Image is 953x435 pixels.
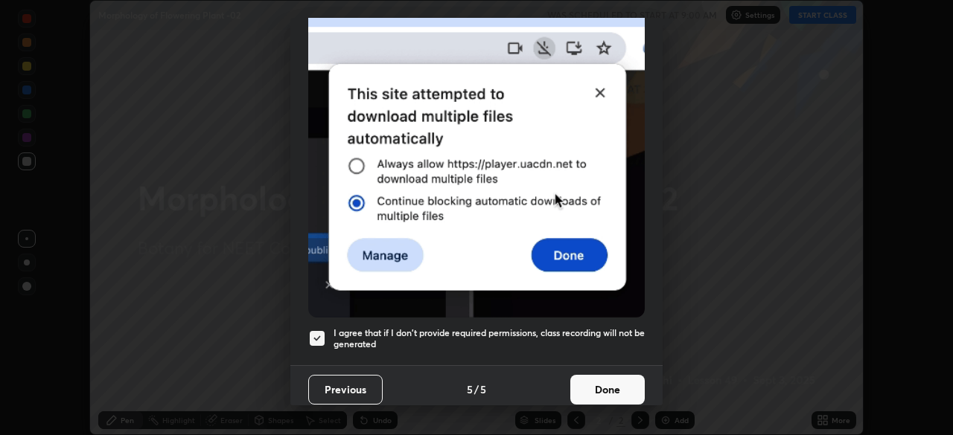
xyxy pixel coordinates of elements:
h5: I agree that if I don't provide required permissions, class recording will not be generated [334,327,645,350]
h4: 5 [467,381,473,397]
h4: / [474,381,479,397]
h4: 5 [480,381,486,397]
button: Done [570,375,645,405]
button: Previous [308,375,383,405]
